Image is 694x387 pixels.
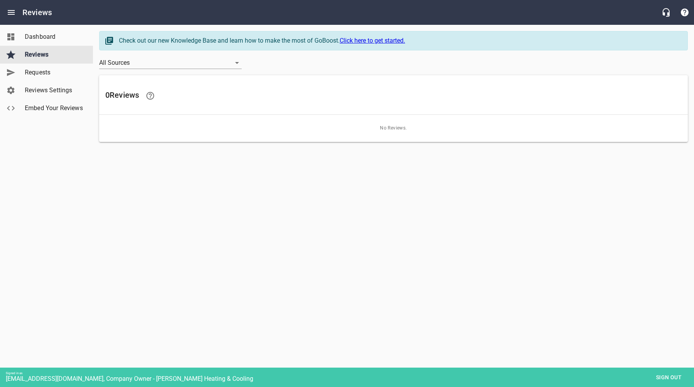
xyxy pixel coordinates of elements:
h6: Reviews [22,6,52,19]
span: Reviews [25,50,84,59]
div: All Sources [99,57,242,69]
div: [EMAIL_ADDRESS][DOMAIN_NAME], Company Owner - [PERSON_NAME] Heating & Cooling [6,375,694,382]
button: Support Portal [675,3,694,22]
div: Check out our new Knowledge Base and learn how to make the most of GoBoost. [119,36,680,45]
a: Learn facts about why reviews are important [141,86,160,105]
span: Dashboard [25,32,84,41]
span: Reviews Settings [25,86,84,95]
span: No Reviews. [99,115,688,142]
button: Sign out [649,370,688,385]
a: Click here to get started. [340,37,405,44]
span: Sign out [653,373,685,382]
button: Open drawer [2,3,21,22]
button: Live Chat [657,3,675,22]
h6: 0 Review s [105,86,682,105]
span: Requests [25,68,84,77]
div: Signed in as [6,371,694,375]
span: Embed Your Reviews [25,104,84,113]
